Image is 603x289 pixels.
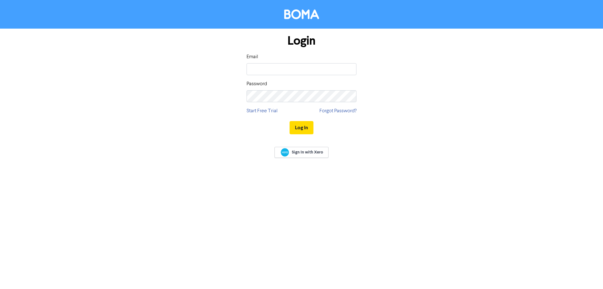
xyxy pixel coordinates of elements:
[292,149,323,155] span: Sign In with Xero
[281,148,289,157] img: Xero logo
[247,34,356,48] h1: Login
[247,53,258,61] label: Email
[247,107,278,115] a: Start Free Trial
[274,147,329,158] a: Sign In with Xero
[290,121,313,134] button: Log In
[247,80,267,88] label: Password
[284,9,319,19] img: BOMA Logo
[319,107,356,115] a: Forgot Password?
